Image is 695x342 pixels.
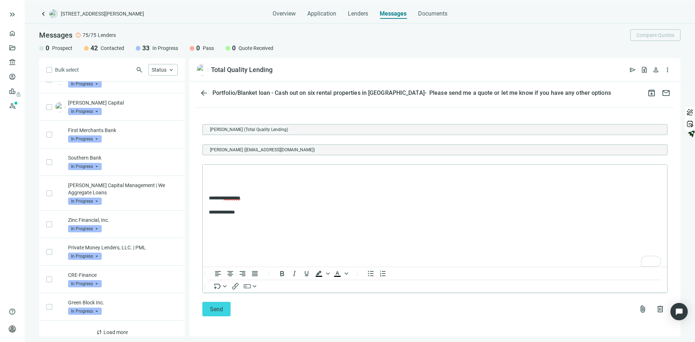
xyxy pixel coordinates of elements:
[659,86,673,100] button: mail
[639,64,650,76] button: request_quote
[152,45,178,52] span: In Progress
[68,127,178,134] p: First Merchants Bank
[9,308,16,315] span: help
[202,302,231,316] button: Send
[641,66,648,73] span: request_quote
[196,44,200,52] span: 0
[68,99,178,106] p: [PERSON_NAME] Capital
[8,10,17,19] button: keyboard_double_arrow_right
[377,269,389,278] button: Numbered list
[9,325,16,333] span: person
[39,31,72,39] span: Messages
[68,182,178,196] p: [PERSON_NAME] Capital Management | We Aggregate Loans
[207,146,318,153] span: Zachary Stopczynski (zstopczynski@tqlend.com)
[629,66,636,73] span: send
[670,303,688,320] div: Open Intercom Messenger
[647,89,656,97] span: archive
[662,89,670,97] span: mail
[212,282,229,291] button: Insert merge tag
[46,44,49,52] span: 0
[96,329,102,335] span: sync
[331,269,349,278] div: Text color Black
[152,67,167,73] span: Status
[68,163,102,170] span: In Progress
[68,216,178,224] p: Zinc Financial, Inc.
[211,89,612,97] div: Portfolio/Blanket loan - Cash out on six rental properties in [GEOGRAPHIC_DATA]- Please send me a...
[300,269,313,278] button: Underline
[197,64,208,76] img: af21a96f-905c-4480-8ba3-de4c36d5ddae
[39,9,48,18] a: keyboard_arrow_left
[212,269,224,278] button: Align left
[75,32,81,38] span: error
[55,102,65,112] img: 5087584d-fefd-46dc-97f7-c476e6958ede
[101,45,124,52] span: Contacted
[232,44,236,52] span: 0
[83,31,96,39] span: 75/75
[662,64,673,76] button: more_vert
[61,10,144,17] span: [STREET_ADDRESS][PERSON_NAME]
[90,44,98,52] span: 42
[68,253,102,260] span: In Progress
[224,269,236,278] button: Align center
[68,299,178,306] p: Green Block Inc.
[68,108,102,115] span: In Progress
[650,64,662,76] button: person
[210,126,288,133] span: [PERSON_NAME] (Total Quality Lending)
[136,66,143,73] span: search
[636,302,650,316] button: attach_file
[49,9,58,18] img: deal-logo
[207,126,291,133] span: Christopher Paliska (Total Quality Lending)
[639,305,647,313] span: attach_file
[644,86,659,100] button: archive
[90,326,134,338] button: syncLoad more
[68,135,102,143] span: In Progress
[68,154,178,161] p: Southern Bank
[210,146,315,153] span: [PERSON_NAME] ([EMAIL_ADDRESS][DOMAIN_NAME])
[348,10,368,17] span: Lenders
[418,10,447,17] span: Documents
[229,282,241,291] button: Insert/edit link
[664,66,671,73] span: more_vert
[142,44,149,52] span: 33
[313,269,331,278] div: Background color Black
[656,305,665,313] span: delete
[236,269,249,278] button: Align right
[239,45,273,52] span: Quote Received
[307,10,336,17] span: Application
[68,271,178,279] p: CRE-Finance
[55,66,79,74] span: Bulk select
[197,86,211,100] button: arrow_back
[168,67,174,73] span: keyboard_arrow_up
[273,10,296,17] span: Overview
[199,89,208,97] span: arrow_back
[203,45,214,52] span: Pass
[630,29,681,41] button: Compare Quotes
[210,306,223,313] span: Send
[652,66,660,73] span: person
[68,198,102,205] span: In Progress
[203,165,667,267] iframe: Rich Text Area
[211,66,273,74] div: Total Quality Lending
[276,269,288,278] button: Bold
[68,225,102,232] span: In Progress
[653,302,667,316] button: delete
[288,269,300,278] button: Italic
[249,269,261,278] button: Justify
[104,329,128,335] span: Load more
[68,80,102,88] span: In Progress
[68,244,178,251] p: Private Money Lenders, LLC. | PML
[627,64,639,76] button: send
[68,308,102,315] span: In Progress
[68,280,102,287] span: In Progress
[98,31,116,39] span: Lenders
[365,269,377,278] button: Bullet list
[52,45,72,52] span: Prospect
[380,10,407,17] span: Messages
